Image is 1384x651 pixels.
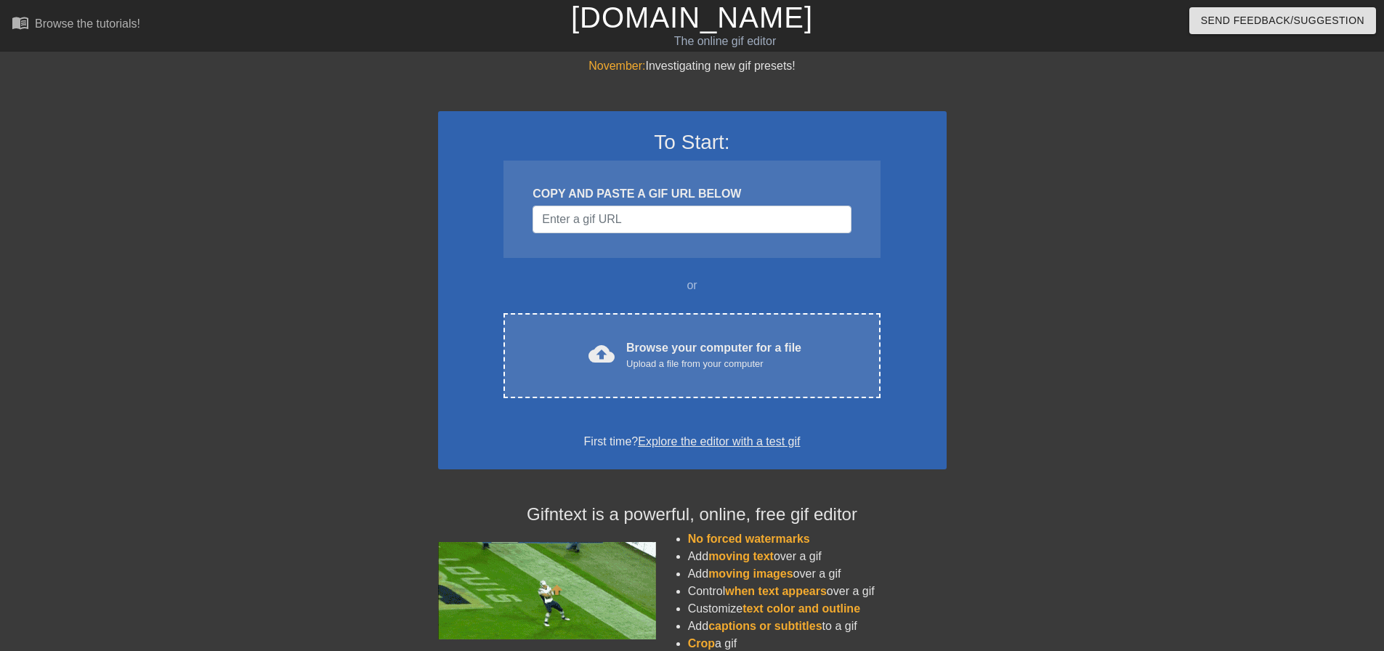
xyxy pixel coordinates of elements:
div: Investigating new gif presets! [438,57,947,75]
span: menu_book [12,14,29,31]
div: COPY AND PASTE A GIF URL BELOW [533,185,851,203]
a: Explore the editor with a test gif [638,435,800,448]
li: Add over a gif [688,548,947,565]
button: Send Feedback/Suggestion [1189,7,1376,34]
span: cloud_upload [588,341,615,367]
li: Customize [688,600,947,618]
img: football_small.gif [438,542,656,639]
span: moving images [708,567,793,580]
li: Add to a gif [688,618,947,635]
span: captions or subtitles [708,620,822,632]
h3: To Start: [457,130,928,155]
li: Control over a gif [688,583,947,600]
span: moving text [708,550,774,562]
span: Crop [688,637,715,650]
div: First time? [457,433,928,450]
span: when text appears [725,585,827,597]
div: Browse the tutorials! [35,17,140,30]
input: Username [533,206,851,233]
h4: Gifntext is a powerful, online, free gif editor [438,504,947,525]
li: Add over a gif [688,565,947,583]
a: Browse the tutorials! [12,14,140,36]
span: November: [588,60,645,72]
div: Browse your computer for a file [626,339,801,371]
div: The online gif editor [469,33,982,50]
a: [DOMAIN_NAME] [571,1,813,33]
span: text color and outline [742,602,860,615]
span: No forced watermarks [688,533,810,545]
div: or [476,277,909,294]
div: Upload a file from your computer [626,357,801,371]
span: Send Feedback/Suggestion [1201,12,1364,30]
